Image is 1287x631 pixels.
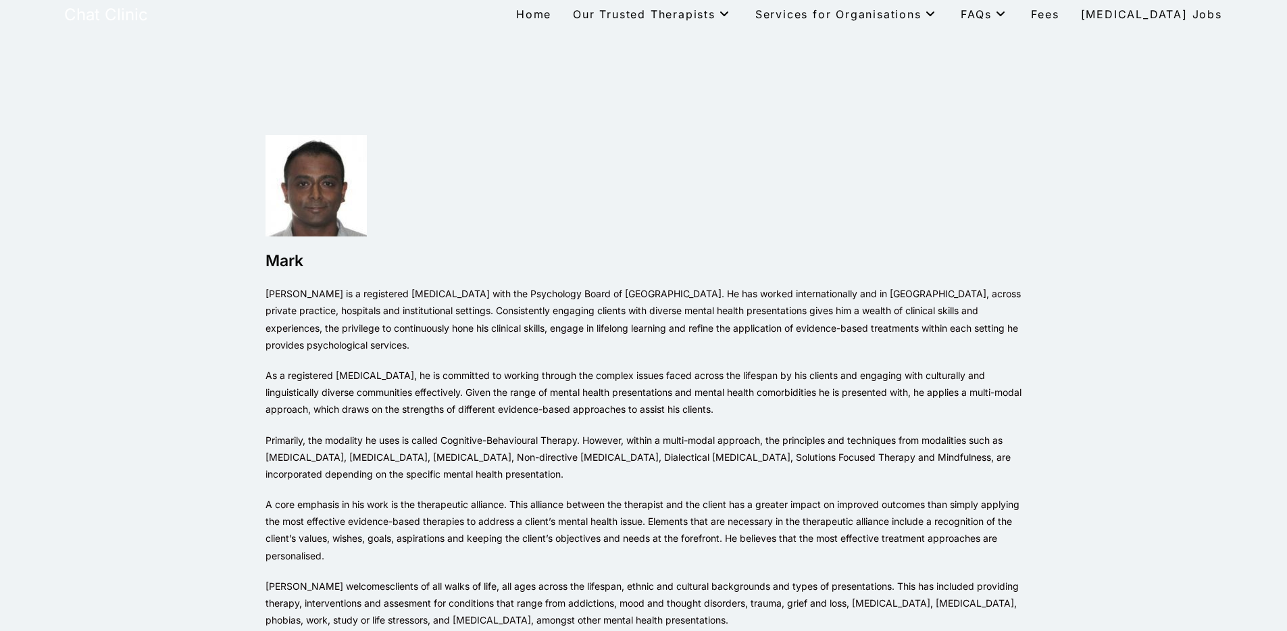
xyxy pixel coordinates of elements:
span: Home [516,7,551,21]
span: Our Trusted Therapists [573,7,733,21]
span: Services for Organisations [755,7,940,21]
span: [PERSON_NAME] welcomes [266,580,390,592]
span: clients of all walks of life, all ages across the lifespan, ethnic and cultural backgrounds and t... [266,580,1019,626]
h1: Mark [266,250,1022,272]
span: A core emphasis in his work is the therapeutic alliance. This alliance between the therapist and ... [266,499,1019,561]
span: Primarily, the modality he uses is called Cognitive-Behavioural Therapy. However, within a multi-... [266,434,1011,480]
span: [MEDICAL_DATA] Jobs [1081,7,1222,21]
span: [PERSON_NAME] is a registered [MEDICAL_DATA] with the Psychology Board of [GEOGRAPHIC_DATA]. He h... [266,288,1021,351]
span: FAQs [961,7,1009,21]
span: Fees [1031,7,1059,21]
a: Chat Clinic [64,5,148,24]
img: Psychologist - Mark [266,135,367,236]
span: As a registered [MEDICAL_DATA], he is committed to working through the complex issues faced acros... [266,370,1021,415]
